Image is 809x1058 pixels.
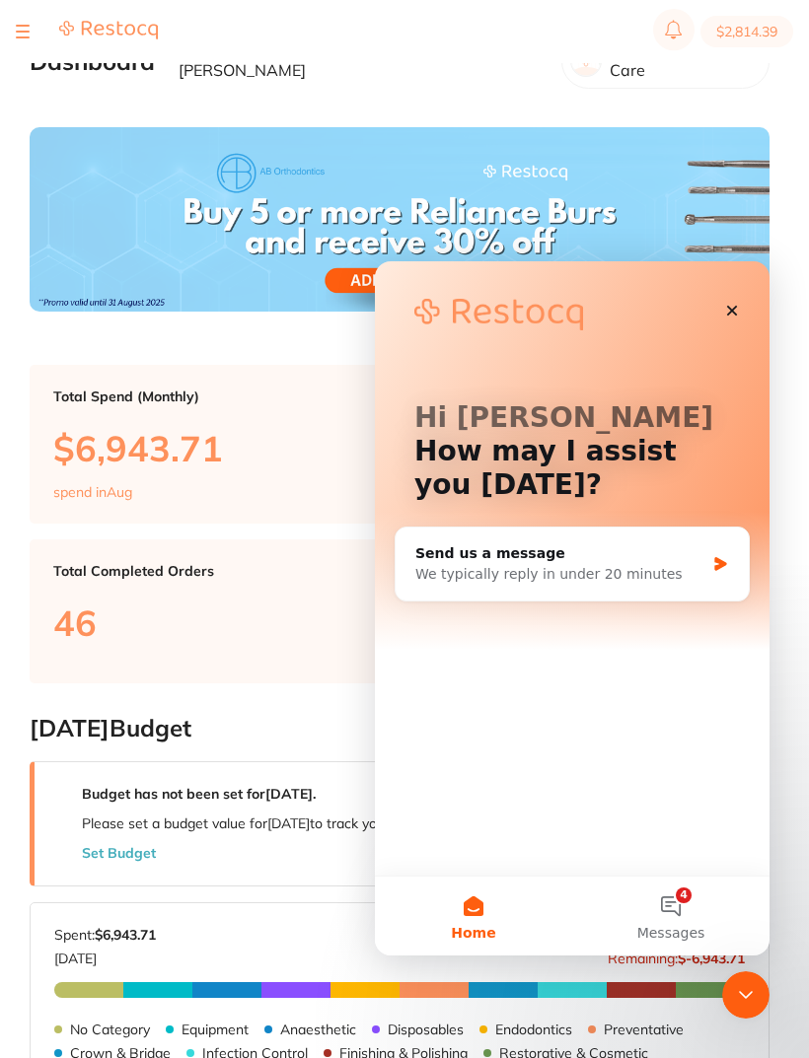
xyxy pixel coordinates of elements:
[30,127,770,313] img: Dashboard
[30,48,155,76] h2: Dashboard
[604,1022,684,1037] p: Preventative
[30,539,392,682] a: Total Completed Orders46
[82,815,514,831] p: Please set a budget value for [DATE] to track your purchase analytics.
[53,388,368,404] p: Total Spend (Monthly)
[59,20,158,40] img: Restocq Logo
[280,1022,356,1037] p: Anaesthetic
[608,943,745,966] p: Remaining:
[375,261,770,955] iframe: Intercom live chat
[610,43,753,80] p: Riviera Dental Care
[30,365,392,525] a: Total Spend (Monthly)$6,943.71spend inAug
[722,971,770,1019] iframe: Intercom live chat
[70,1022,150,1037] p: No Category
[53,563,368,579] p: Total Completed Orders
[179,43,546,80] p: Welcome back, [PERSON_NAME] [PERSON_NAME]
[182,1022,249,1037] p: Equipment
[54,943,156,966] p: [DATE]
[30,715,770,742] h2: [DATE] Budget
[53,484,132,500] p: spend in Aug
[53,602,368,643] p: 46
[95,926,156,944] strong: $6,943.71
[678,950,745,967] strong: $-6,943.71
[53,428,368,468] p: $6,943.71
[82,785,316,803] strong: Budget has not been set for [DATE] .
[82,845,156,861] button: Set Budget
[59,20,158,43] a: Restocq Logo
[388,1022,464,1037] p: Disposables
[495,1022,572,1037] p: Endodontics
[700,16,793,47] button: $2,814.39
[54,927,156,943] p: Spent:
